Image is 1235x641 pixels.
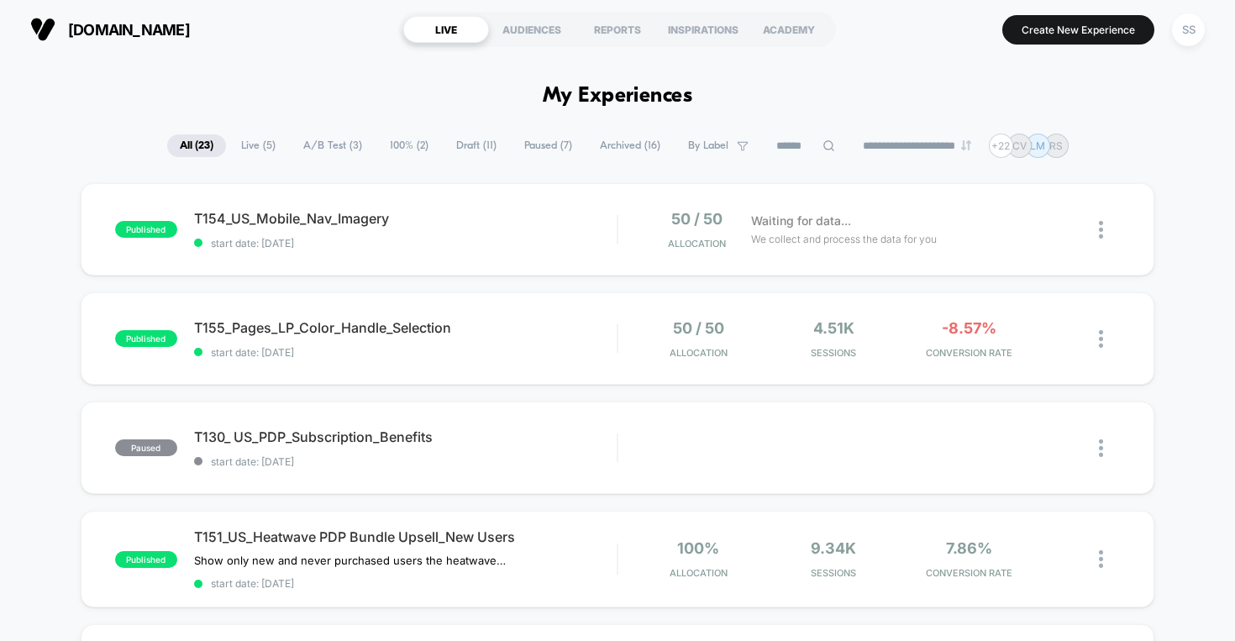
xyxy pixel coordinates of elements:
[167,134,226,157] span: All ( 23 )
[1099,439,1103,457] img: close
[671,210,723,228] span: 50 / 50
[1030,139,1045,152] p: LM
[688,139,728,152] span: By Label
[194,346,617,359] span: start date: [DATE]
[115,439,177,456] span: paused
[677,539,719,557] span: 100%
[746,16,832,43] div: ACADEMY
[989,134,1013,158] div: + 22
[194,237,617,250] span: start date: [DATE]
[194,428,617,445] span: T130_ US_PDP_Subscription_Benefits
[1167,13,1210,47] button: SS
[1099,330,1103,348] img: close
[942,319,996,337] span: -8.57%
[194,319,617,336] span: T155_Pages_LP_Color_Handle_Selection
[906,567,1033,579] span: CONVERSION RATE
[194,554,506,567] span: Show only new and never purchased users the heatwave bundle upsell on PDP. PDP has been out-perfo...
[30,17,55,42] img: Visually logo
[115,330,177,347] span: published
[946,539,992,557] span: 7.86%
[291,134,375,157] span: A/B Test ( 3 )
[1172,13,1205,46] div: SS
[194,455,617,468] span: start date: [DATE]
[770,567,897,579] span: Sessions
[670,567,728,579] span: Allocation
[194,577,617,590] span: start date: [DATE]
[1099,221,1103,239] img: close
[489,16,575,43] div: AUDIENCES
[751,231,937,247] span: We collect and process the data for you
[229,134,288,157] span: Live ( 5 )
[670,347,728,359] span: Allocation
[587,134,673,157] span: Archived ( 16 )
[668,238,726,250] span: Allocation
[961,140,971,150] img: end
[673,319,724,337] span: 50 / 50
[512,134,585,157] span: Paused ( 7 )
[25,16,195,43] button: [DOMAIN_NAME]
[444,134,509,157] span: Draft ( 11 )
[660,16,746,43] div: INSPIRATIONS
[813,319,854,337] span: 4.51k
[906,347,1033,359] span: CONVERSION RATE
[403,16,489,43] div: LIVE
[575,16,660,43] div: REPORTS
[377,134,441,157] span: 100% ( 2 )
[1012,139,1027,152] p: CV
[194,528,617,545] span: T151_US_Heatwave PDP Bundle Upsell_New Users
[194,210,617,227] span: T154_US_Mobile_Nav_Imagery
[811,539,856,557] span: 9.34k
[543,84,693,108] h1: My Experiences
[68,21,190,39] span: [DOMAIN_NAME]
[115,551,177,568] span: published
[751,212,851,230] span: Waiting for data...
[1099,550,1103,568] img: close
[770,347,897,359] span: Sessions
[115,221,177,238] span: published
[1002,15,1154,45] button: Create New Experience
[1049,139,1063,152] p: RS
